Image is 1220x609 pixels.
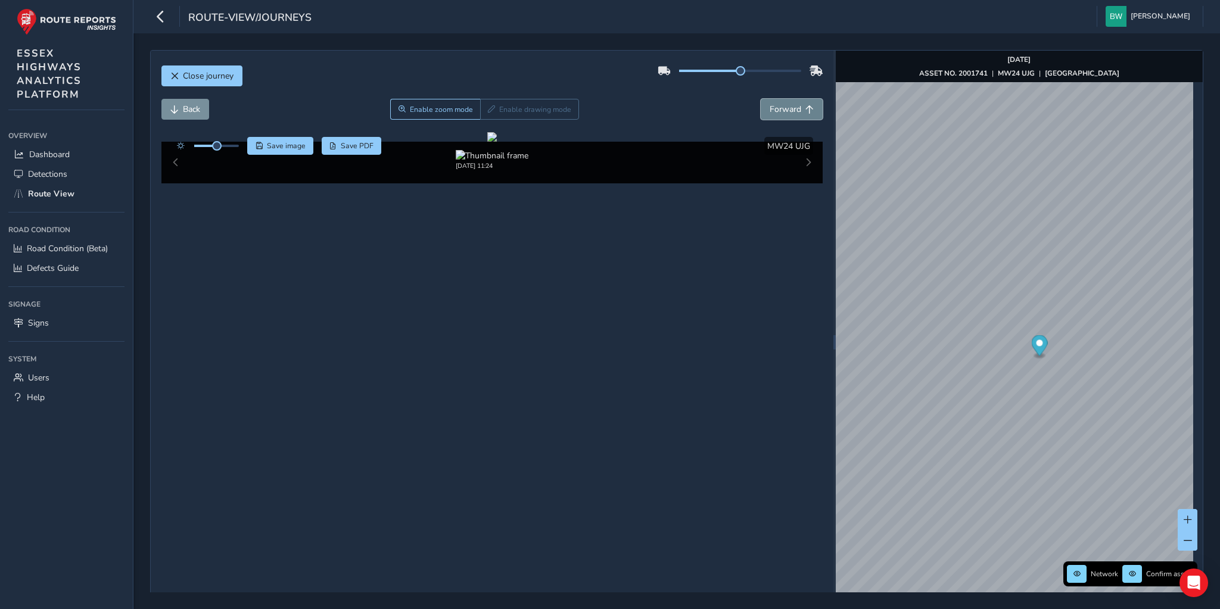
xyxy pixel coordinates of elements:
div: Open Intercom Messenger [1179,569,1208,597]
span: Enable zoom mode [410,105,473,114]
div: Map marker [1031,335,1047,360]
button: Zoom [390,99,480,120]
button: [PERSON_NAME] [1106,6,1194,27]
a: Detections [8,164,125,184]
a: Dashboard [8,145,125,164]
button: Save [247,137,313,155]
a: Signs [8,313,125,333]
a: Defects Guide [8,258,125,278]
strong: [GEOGRAPHIC_DATA] [1045,68,1119,78]
button: Forward [761,99,823,120]
span: route-view/journeys [188,10,312,27]
a: Users [8,368,125,388]
strong: [DATE] [1007,55,1031,64]
div: | | [919,68,1119,78]
div: Road Condition [8,221,125,239]
span: Save PDF [341,141,374,151]
img: rr logo [17,8,116,35]
a: Help [8,388,125,407]
a: Road Condition (Beta) [8,239,125,258]
div: [DATE] 11:24 [456,161,528,170]
span: Route View [28,188,74,199]
strong: MW24 UJG [998,68,1035,78]
a: Route View [8,184,125,204]
span: Confirm assets [1146,569,1194,579]
span: MW24 UJG [767,140,810,152]
span: Dashboard [29,149,70,160]
button: PDF [322,137,382,155]
span: Detections [28,168,67,180]
div: System [8,350,125,368]
span: ESSEX HIGHWAYS ANALYTICS PLATFORM [17,46,82,101]
span: Road Condition (Beta) [27,243,108,254]
span: Signs [28,317,49,329]
div: Signage [8,295,125,313]
img: Thumbnail frame [456,150,528,161]
button: Close journey [161,65,242,86]
span: Forward [770,104,801,115]
img: diamond-layout [1106,6,1126,27]
span: Users [28,372,49,383]
span: [PERSON_NAME] [1131,6,1190,27]
span: Save image [267,141,306,151]
div: Overview [8,127,125,145]
span: Help [27,392,45,403]
button: Back [161,99,209,120]
span: Defects Guide [27,263,79,274]
span: Close journey [183,70,234,82]
span: Back [183,104,200,115]
strong: ASSET NO. 2001741 [919,68,988,78]
span: Network [1091,569,1118,579]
